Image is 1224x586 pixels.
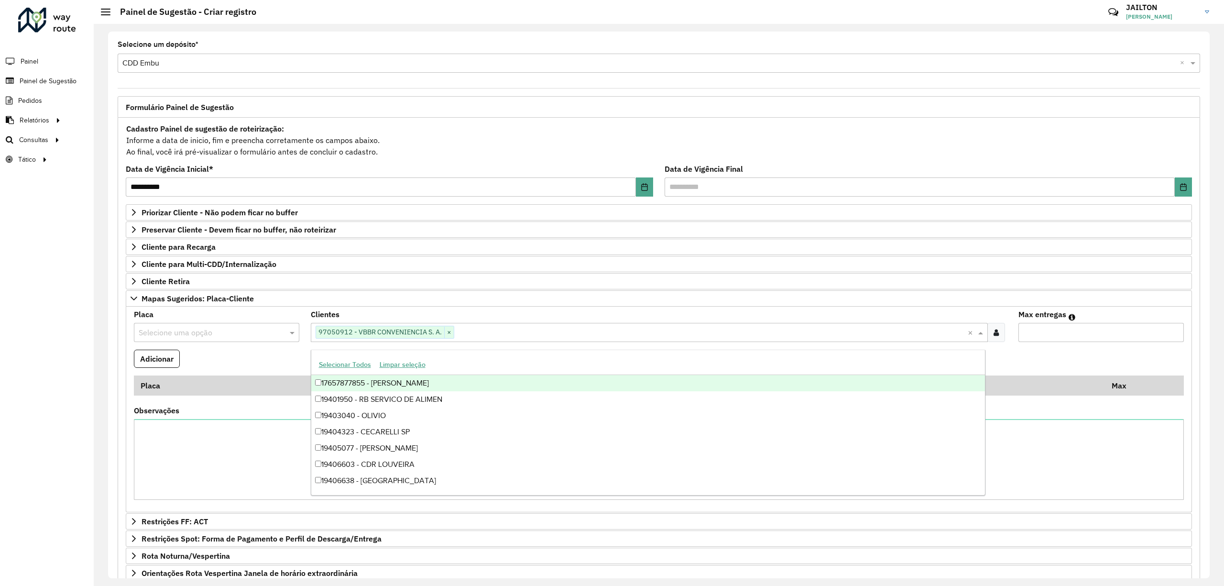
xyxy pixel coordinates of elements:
[375,357,430,372] button: Limpar seleção
[126,290,1192,307] a: Mapas Sugeridos: Placa-Cliente
[142,295,254,302] span: Mapas Sugeridos: Placa-Cliente
[126,307,1192,513] div: Mapas Sugeridos: Placa-Cliente
[18,155,36,165] span: Tático
[142,243,216,251] span: Cliente para Recarga
[1175,177,1192,197] button: Choose Date
[21,56,38,66] span: Painel
[134,376,321,396] th: Placa
[311,375,985,391] div: 17657877855 - [PERSON_NAME]
[142,277,190,285] span: Cliente Retira
[126,221,1192,238] a: Preservar Cliente - Devem ficar no buffer, não roteirizar
[110,7,256,17] h2: Painel de Sugestão - Criar registro
[126,531,1192,547] a: Restrições Spot: Forma de Pagamento e Perfil de Descarga/Entrega
[142,209,298,216] span: Priorizar Cliente - Não podem ficar no buffer
[126,239,1192,255] a: Cliente para Recarga
[142,518,208,525] span: Restrições FF: ACT
[142,535,382,542] span: Restrições Spot: Forma de Pagamento e Perfil de Descarga/Entrega
[126,204,1192,221] a: Priorizar Cliente - Não podem ficar no buffer
[968,327,976,338] span: Clear all
[311,424,985,440] div: 19404323 - CECARELLI SP
[19,135,48,145] span: Consultas
[311,408,985,424] div: 19403040 - OLIVIO
[20,115,49,125] span: Relatórios
[1105,376,1143,396] th: Max
[18,96,42,106] span: Pedidos
[126,513,1192,530] a: Restrições FF: ACT
[1018,309,1066,320] label: Max entregas
[118,39,198,50] label: Selecione um depósito
[311,489,985,505] div: 19407521 - SHIBATA S13 - JACARE
[665,163,743,175] label: Data de Vigência Final
[311,440,985,456] div: 19405077 - [PERSON_NAME]
[126,103,234,111] span: Formulário Painel de Sugestão
[126,163,213,175] label: Data de Vigência Inicial
[126,548,1192,564] a: Rota Noturna/Vespertina
[142,260,276,268] span: Cliente para Multi-CDD/Internalização
[20,76,76,86] span: Painel de Sugestão
[311,391,985,408] div: 19401950 - RB SERVICO DE ALIMEN
[126,565,1192,581] a: Orientações Rota Vespertina Janela de horário extraordinária
[126,273,1192,289] a: Cliente Retira
[444,327,454,338] span: ×
[142,226,336,233] span: Preservar Cliente - Devem ficar no buffer, não roteirizar
[1126,12,1198,21] span: [PERSON_NAME]
[142,569,358,577] span: Orientações Rota Vespertina Janela de horário extraordinária
[311,456,985,473] div: 19406603 - CDR LOUVEIRA
[315,357,375,372] button: Selecionar Todos
[1180,57,1188,69] span: Clear all
[1069,313,1075,321] em: Máximo de clientes que serão colocados na mesma rota com os clientes informados
[311,473,985,489] div: 19406638 - [GEOGRAPHIC_DATA]
[636,177,653,197] button: Choose Date
[134,309,153,320] label: Placa
[1103,2,1124,22] a: Contato Rápido
[311,350,986,496] ng-dropdown-panel: Options list
[142,552,230,560] span: Rota Noturna/Vespertina
[126,124,284,133] strong: Cadastro Painel de sugestão de roteirização:
[134,350,180,368] button: Adicionar
[134,405,179,416] label: Observações
[316,326,444,338] span: 97050912 - VBBR CONVENIENCIA S. A.
[126,122,1192,158] div: Informe a data de inicio, fim e preencha corretamente os campos abaixo. Ao final, você irá pré-vi...
[1126,3,1198,12] h3: JAILTON
[126,256,1192,272] a: Cliente para Multi-CDD/Internalização
[311,309,339,320] label: Clientes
